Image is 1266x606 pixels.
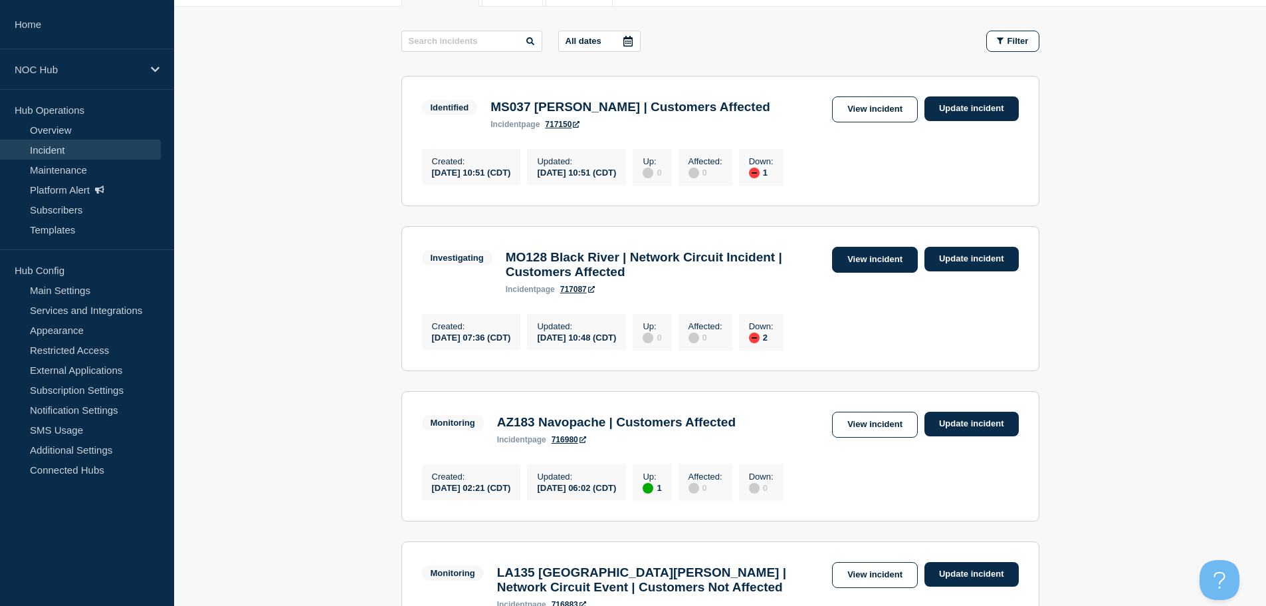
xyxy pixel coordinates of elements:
[688,156,722,166] p: Affected :
[537,472,616,482] p: Updated :
[497,415,736,430] h3: AZ183 Navopache | Customers Affected
[749,483,760,494] div: disabled
[688,483,699,494] div: disabled
[643,331,661,343] div: 0
[688,472,722,482] p: Affected :
[401,31,542,52] input: Search incidents
[497,565,825,595] h3: LA135 [GEOGRAPHIC_DATA][PERSON_NAME] | Network Circuit Event | Customers Not Affected
[566,36,601,46] p: All dates
[422,100,478,115] span: Identified
[643,321,661,331] p: Up :
[506,250,825,279] h3: MO128 Black River | Network Circuit Incident | Customers Affected
[832,96,918,122] a: View incident
[490,120,521,129] span: incident
[1200,560,1239,600] iframe: Help Scout Beacon - Open
[643,166,661,178] div: 0
[506,285,536,294] span: incident
[432,482,511,493] div: [DATE] 02:21 (CDT)
[749,168,760,178] div: down
[497,435,528,444] span: incident
[688,321,722,331] p: Affected :
[643,333,653,343] div: disabled
[832,562,918,588] a: View incident
[749,472,774,482] p: Down :
[537,156,616,166] p: Updated :
[422,415,484,430] span: Monitoring
[537,166,616,178] div: [DATE] 10:51 (CDT)
[432,166,511,178] div: [DATE] 10:51 (CDT)
[643,472,661,482] p: Up :
[537,331,616,343] div: [DATE] 10:48 (CDT)
[552,435,586,444] a: 716980
[749,321,774,331] p: Down :
[688,166,722,178] div: 0
[749,156,774,166] p: Down :
[643,168,653,178] div: disabled
[432,472,511,482] p: Created :
[560,285,595,294] a: 717087
[924,96,1019,121] a: Update incident
[432,321,511,331] p: Created :
[490,120,540,129] p: page
[688,331,722,343] div: 0
[688,482,722,494] div: 0
[643,483,653,494] div: up
[537,321,616,331] p: Updated :
[1007,36,1029,46] span: Filter
[986,31,1039,52] button: Filter
[749,166,774,178] div: 1
[506,285,555,294] p: page
[537,482,616,493] div: [DATE] 06:02 (CDT)
[545,120,580,129] a: 717150
[749,333,760,343] div: down
[924,247,1019,271] a: Update incident
[432,331,511,343] div: [DATE] 07:36 (CDT)
[749,482,774,494] div: 0
[643,156,661,166] p: Up :
[422,565,484,581] span: Monitoring
[832,247,918,273] a: View incident
[490,100,770,114] h3: MS037 [PERSON_NAME] | Customers Affected
[749,331,774,343] div: 2
[422,250,492,265] span: Investigating
[688,333,699,343] div: disabled
[643,482,661,494] div: 1
[497,435,546,444] p: page
[15,64,142,75] p: NOC Hub
[832,412,918,438] a: View incident
[924,562,1019,587] a: Update incident
[688,168,699,178] div: disabled
[558,31,641,52] button: All dates
[432,156,511,166] p: Created :
[924,412,1019,436] a: Update incident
